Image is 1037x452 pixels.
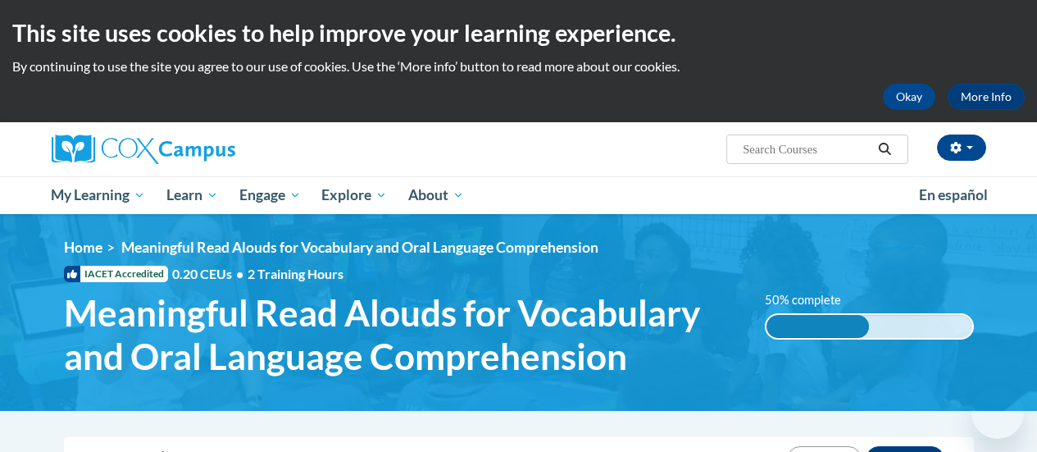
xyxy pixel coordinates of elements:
span: IACET Accredited [64,266,168,282]
span: Meaningful Read Alouds for Vocabulary and Oral Language Comprehension [64,291,740,378]
img: Cox Campus [52,135,235,164]
a: Explore [311,176,398,214]
button: Okay [883,84,935,110]
div: Main menu [39,176,998,214]
a: Learn [156,176,229,214]
span: • [236,266,243,281]
iframe: Button to launch messaging window [971,386,1024,439]
span: 2 Training Hours [248,266,343,281]
a: Home [64,239,102,256]
span: 0.20 CEUs [172,265,248,283]
span: My Learning [51,185,145,205]
a: Engage [229,176,312,214]
span: Explore [321,185,387,205]
div: 50% complete [766,315,870,338]
a: About [398,176,475,214]
span: En español [919,186,988,203]
a: My Learning [41,176,157,214]
input: Search Courses [741,139,872,159]
a: Cox Campus [52,135,347,164]
span: About [408,185,464,205]
button: Account Settings [937,135,986,161]
span: Learn [166,185,218,205]
button: Search [872,139,897,159]
span: Meaningful Read Alouds for Vocabulary and Oral Language Comprehension [121,239,598,256]
label: 50% complete [765,291,859,309]
span: Engage [239,185,301,205]
a: En español [908,178,998,212]
p: By continuing to use the site you agree to our use of cookies. Use the ‘More info’ button to read... [12,57,1025,75]
a: More Info [948,84,1025,110]
h2: This site uses cookies to help improve your learning experience. [12,16,1025,49]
